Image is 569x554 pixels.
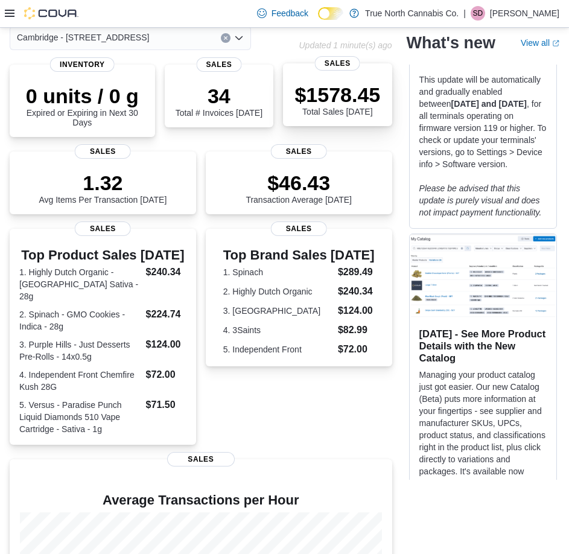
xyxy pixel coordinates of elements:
[146,398,186,412] dd: $71.50
[252,1,313,25] a: Feedback
[419,328,547,364] h3: [DATE] - See More Product Details with the New Catalog
[223,248,375,263] h3: Top Brand Sales [DATE]
[463,6,466,21] p: |
[39,171,167,205] div: Avg Items Per Transaction [DATE]
[50,57,115,72] span: Inventory
[473,6,483,21] span: SD
[221,33,230,43] button: Clear input
[146,307,186,322] dd: $224.74
[223,305,333,317] dt: 3. [GEOGRAPHIC_DATA]
[338,323,375,337] dd: $82.99
[223,324,333,336] dt: 4. 3Saints
[294,83,380,116] div: Total Sales [DATE]
[19,266,141,302] dt: 1. Highly Dutch Organic - [GEOGRAPHIC_DATA] Sativa - 28g
[471,6,485,21] div: Synthia Draker
[246,171,352,205] div: Transaction Average [DATE]
[294,83,380,107] p: $1578.45
[552,40,559,47] svg: External link
[19,84,145,127] div: Expired or Expiring in Next 30 Days
[318,20,319,21] span: Dark Mode
[75,221,131,236] span: Sales
[271,144,327,159] span: Sales
[176,84,262,108] p: 34
[24,7,78,19] img: Cova
[17,30,149,45] span: Cambridge - [STREET_ADDRESS]
[365,6,459,21] p: True North Cannabis Co.
[176,84,262,118] div: Total # Invoices [DATE]
[19,339,141,363] dt: 3. Purple Hills - Just Desserts Pre-Rolls - 14x0.5g
[234,33,244,43] button: Open list of options
[338,284,375,299] dd: $240.34
[338,304,375,318] dd: $124.00
[490,6,559,21] p: [PERSON_NAME]
[19,248,186,263] h3: Top Product Sales [DATE]
[19,399,141,435] dt: 5. Versus - Paradise Punch Liquid Diamonds 510 Vape Cartridge - Sativa - 1g
[19,493,383,508] h4: Average Transactions per Hour
[338,342,375,357] dd: $72.00
[19,308,141,333] dt: 2. Spinach - GMO Cookies - Indica - 28g
[521,38,559,48] a: View allExternal link
[146,265,186,279] dd: $240.34
[223,266,333,278] dt: 1. Spinach
[19,369,141,393] dt: 4. Independent Front Chemfire Kush 28G
[451,99,527,109] strong: [DATE] and [DATE]
[419,183,542,217] em: Please be advised that this update is purely visual and does not impact payment functionality.
[167,452,235,466] span: Sales
[223,285,333,298] dt: 2. Highly Dutch Organic
[146,337,186,352] dd: $124.00
[299,40,392,50] p: Updated 1 minute(s) ago
[318,7,343,20] input: Dark Mode
[223,343,333,355] dt: 5. Independent Front
[419,369,547,526] p: Managing your product catalog just got easier. Our new Catalog (Beta) puts more information at yo...
[146,368,186,382] dd: $72.00
[338,265,375,279] dd: $289.49
[419,74,547,170] p: This update will be automatically and gradually enabled between , for all terminals operating on ...
[246,171,352,195] p: $46.43
[196,57,241,72] span: Sales
[315,56,360,71] span: Sales
[19,84,145,108] p: 0 units / 0 g
[272,7,308,19] span: Feedback
[407,33,495,53] h2: What's new
[39,171,167,195] p: 1.32
[75,144,131,159] span: Sales
[271,221,327,236] span: Sales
